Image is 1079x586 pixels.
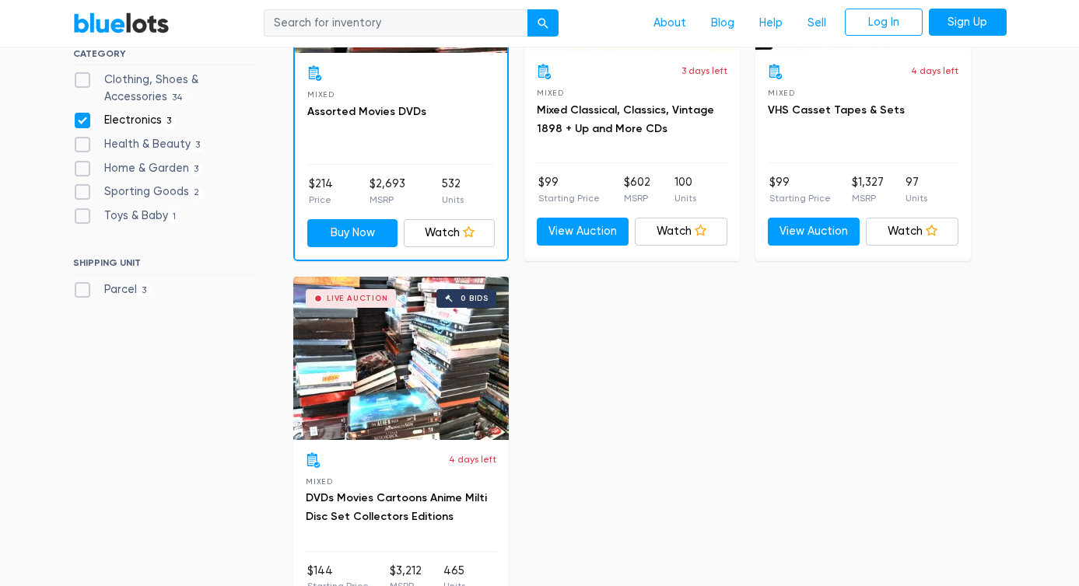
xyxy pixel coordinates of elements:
[73,48,259,65] h6: CATEGORY
[537,218,629,246] a: View Auction
[73,72,259,105] label: Clothing, Shoes & Accessories
[309,193,333,207] p: Price
[307,219,398,247] a: Buy Now
[73,257,259,274] h6: SHIPPING UNIT
[327,295,388,302] div: Live Auction
[168,211,181,223] span: 1
[73,183,205,201] label: Sporting Goods
[747,9,795,38] a: Help
[866,218,958,246] a: Watch
[699,9,747,38] a: Blog
[162,116,177,128] span: 3
[306,477,333,486] span: Mixed
[73,136,205,153] label: Health & Beauty
[370,193,405,207] p: MSRP
[307,105,426,118] a: Assorted Movies DVDs
[449,452,496,466] p: 4 days left
[370,176,405,207] li: $2,693
[635,218,727,246] a: Watch
[906,191,927,205] p: Units
[73,160,204,177] label: Home & Garden
[442,176,464,207] li: 532
[309,176,333,207] li: $214
[795,9,839,38] a: Sell
[73,112,177,129] label: Electronics
[189,163,204,176] span: 3
[189,187,205,199] span: 2
[461,295,489,302] div: 0 bids
[137,284,152,297] span: 3
[293,277,509,440] a: Live Auction 0 bids
[191,139,205,152] span: 3
[537,89,564,97] span: Mixed
[538,191,600,205] p: Starting Price
[404,219,495,247] a: Watch
[167,92,188,104] span: 34
[442,193,464,207] p: Units
[537,103,714,135] a: Mixed Classical, Classics, Vintage 1898 + Up and More CDs
[306,491,487,523] a: DVDs Movies Cartoons Anime Milti Disc Set Collectors Editions
[624,191,650,205] p: MSRP
[73,12,170,34] a: BlueLots
[73,281,152,298] label: Parcel
[768,89,795,97] span: Mixed
[769,191,831,205] p: Starting Price
[929,9,1007,37] a: Sign Up
[674,191,696,205] p: Units
[73,208,181,225] label: Toys & Baby
[264,9,528,37] input: Search for inventory
[307,90,335,99] span: Mixed
[681,64,727,78] p: 3 days left
[624,174,650,205] li: $602
[769,174,831,205] li: $99
[768,103,905,117] a: VHS Casset Tapes & Sets
[906,174,927,205] li: 97
[852,174,884,205] li: $1,327
[538,174,600,205] li: $99
[768,218,860,246] a: View Auction
[852,191,884,205] p: MSRP
[911,64,958,78] p: 4 days left
[641,9,699,38] a: About
[674,174,696,205] li: 100
[845,9,923,37] a: Log In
